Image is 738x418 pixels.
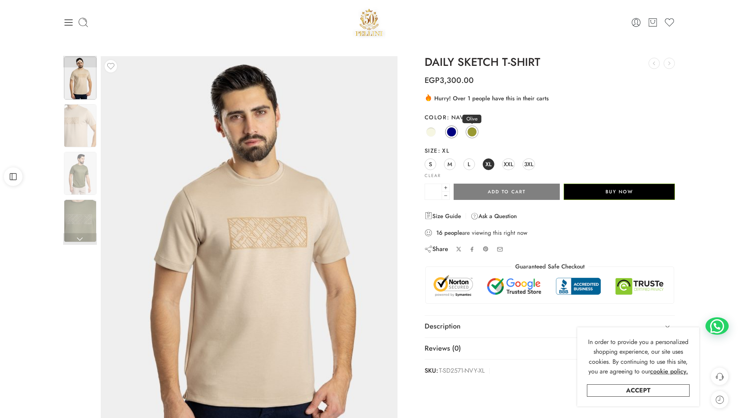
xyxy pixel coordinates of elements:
[425,75,440,86] span: EGP
[483,246,489,252] a: Pin on Pinterest
[425,245,448,253] div: Share
[353,6,386,39] a: Pellini -
[425,75,474,86] bdi: 3,300.00
[353,6,386,39] img: Pellini
[444,158,456,170] a: M
[564,184,675,200] button: Buy Now
[524,159,533,169] span: 3XL
[502,158,515,170] a: XXL
[64,57,96,100] img: Artboard 1-1
[429,159,432,169] span: S
[432,275,668,298] img: Trust
[438,146,449,155] span: XL
[650,366,688,377] a: cookie policy.
[664,17,675,28] a: Wishlist
[447,159,452,169] span: M
[425,114,675,121] label: Color
[436,229,442,237] strong: 16
[631,17,642,28] a: Login / Register
[511,263,588,271] legend: Guaranteed Safe Checkout
[425,316,675,337] a: Description
[425,212,461,221] a: Size Guide
[466,126,478,138] a: Olive
[425,365,438,377] strong: SKU:
[425,158,436,170] a: S
[447,113,469,121] span: Navy
[456,246,462,252] a: Share on X
[425,184,442,200] input: Product quantity
[425,338,675,360] a: Reviews (0)
[463,158,475,170] a: L
[647,17,658,28] a: Cart
[471,212,517,221] a: Ask a Question
[425,174,441,178] a: Clear options
[444,229,462,237] strong: people
[64,200,96,243] img: Artboard 1-1
[468,159,470,169] span: L
[483,158,494,170] a: XL
[485,159,492,169] span: XL
[64,104,96,147] img: Artboard 1-1
[425,229,675,237] div: are viewing this right now
[425,147,675,155] label: Size
[588,337,688,376] span: In order to provide you a personalized shopping experience, our site uses cookies. By continuing ...
[454,184,560,200] button: Add to cart
[425,93,675,103] div: Hurry! Over 1 people have this in their carts
[504,159,513,169] span: XXL
[587,384,690,397] a: Accept
[439,365,485,377] span: T-SD2571-NVY-XL
[497,246,503,253] a: Email to your friends
[463,115,482,123] span: Olive
[64,152,96,195] img: Artboard 1-1
[523,158,535,170] a: 3XL
[469,246,475,252] a: Share on Facebook
[425,56,675,69] h1: DAILY SKETCH T-SHIRT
